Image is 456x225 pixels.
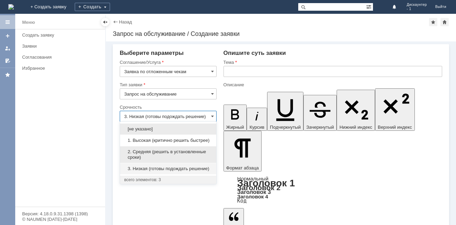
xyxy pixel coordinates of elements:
a: Создать заявку [2,30,13,41]
span: Нижний индекс [339,125,372,130]
a: Заголовок 2 [237,184,281,192]
div: Срочность [120,105,215,109]
div: Соглашение/Услуга [120,60,215,65]
div: всего элементов: 3 [124,177,212,183]
span: Курсив [249,125,264,130]
span: Опишите суть заявки [224,50,286,56]
div: Запрос на обслуживание / Создание заявки [113,30,449,37]
button: Жирный [224,105,247,131]
span: Расширенный поиск [366,3,373,10]
div: Тема [224,60,441,65]
span: Подчеркнутый [270,125,301,130]
div: Формат абзаца [224,176,442,203]
span: [не указано] [124,126,212,132]
div: Добавить в избранное [429,18,437,26]
button: Формат абзаца [224,131,262,172]
span: 1. Высокая (критично решить быстрее) [124,138,212,143]
a: Мои заявки [2,43,13,54]
div: Сделать домашней страницей [440,18,449,26]
span: Зачеркнутый [306,125,334,130]
span: Формат абзаца [226,165,259,170]
button: Подчеркнутый [267,92,303,131]
a: Заголовок 4 [237,194,268,199]
span: 3. Низкая (готовы подождать решение) [124,166,212,172]
div: Описание [224,82,441,87]
div: Версия: 4.18.0.9.31.1398 (1398) [22,212,98,216]
div: Создать [75,3,110,11]
a: Заявки [19,41,104,51]
div: © NAUMEN [DATE]-[DATE] [22,217,98,222]
div: Избранное [22,66,93,71]
button: Верхний индекс [375,88,415,131]
a: Мои согласования [2,55,13,66]
a: Нормальный [237,176,268,182]
span: 2. Средняя (решить в установленные сроки) [124,149,212,160]
div: Заявки [22,43,101,49]
a: Код [237,198,247,204]
img: logo [8,4,14,10]
a: Заголовок 1 [237,178,295,188]
button: Нижний индекс [337,90,375,131]
button: Курсив [247,108,267,131]
a: Согласования [19,52,104,62]
span: Выберите параметры [120,50,184,56]
span: Жирный [226,125,244,130]
span: - 1 [407,7,427,11]
div: Скрыть меню [101,18,109,26]
div: Меню [22,18,35,27]
a: Назад [119,19,132,25]
a: Создать заявку [19,30,104,40]
button: Зачеркнутый [303,95,337,131]
div: Тип заявки [120,82,215,87]
a: Заголовок 3 [237,189,271,195]
div: Создать заявку [22,32,101,38]
span: Дискаунтер [407,3,427,7]
div: Согласования [22,55,101,60]
a: Перейти на домашнюю страницу [8,4,14,10]
span: Верхний индекс [378,125,412,130]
